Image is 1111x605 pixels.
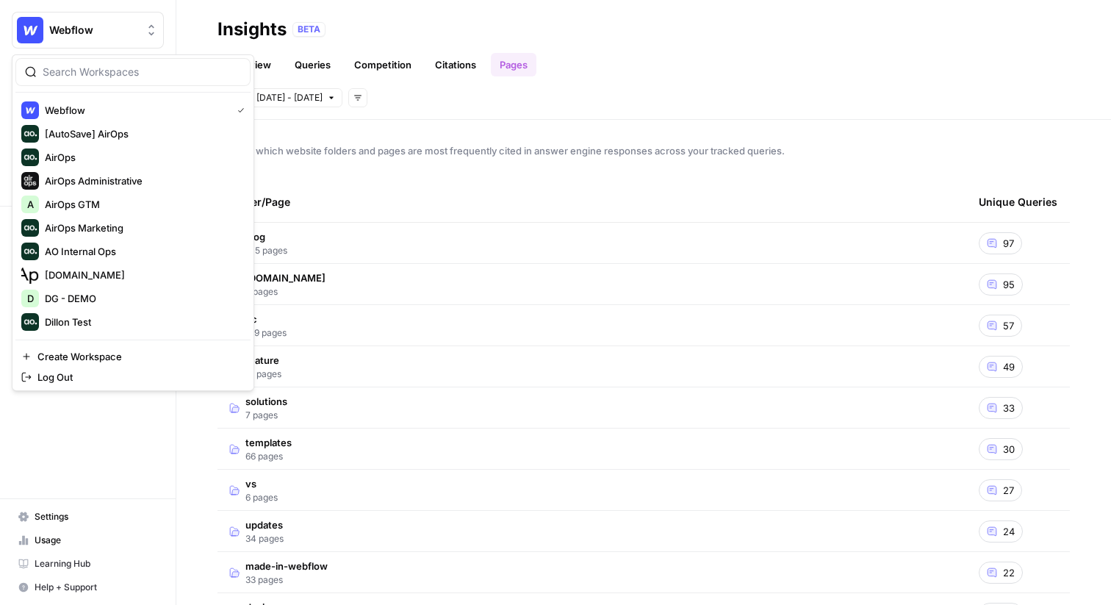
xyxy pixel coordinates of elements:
[245,394,287,409] span: solutions
[21,101,39,119] img: Webflow Logo
[245,532,284,545] span: 34 pages
[21,219,39,237] img: AirOps Marketing Logo
[1003,401,1015,415] span: 33
[15,367,251,387] a: Log Out
[45,173,239,188] span: AirOps Administrative
[1003,277,1015,292] span: 95
[37,349,239,364] span: Create Workspace
[35,581,157,594] span: Help + Support
[250,88,342,107] button: [DATE] - [DATE]
[49,23,138,37] span: Webflow
[217,53,280,76] a: Overview
[45,315,239,329] span: Dillon Test
[35,510,157,523] span: Settings
[1003,359,1015,374] span: 49
[45,197,239,212] span: AirOps GTM
[256,91,323,104] span: [DATE] - [DATE]
[245,559,328,573] span: made-in-webflow
[245,476,278,491] span: vs
[245,326,287,340] span: 139 pages
[292,22,326,37] div: BETA
[245,244,287,257] span: 105 pages
[45,126,239,141] span: [AutoSave] AirOps
[426,53,485,76] a: Citations
[245,229,287,244] span: blog
[35,557,157,570] span: Learning Hub
[12,576,164,599] button: Help + Support
[245,368,281,381] span: 16 pages
[1003,442,1015,457] span: 30
[27,291,34,306] span: D
[21,266,39,284] img: Apollo.io Logo
[217,18,287,41] div: Insights
[245,573,328,587] span: 33 pages
[12,552,164,576] a: Learning Hub
[245,491,278,504] span: 6 pages
[245,312,287,326] span: hc
[229,182,955,222] div: Folder/Page
[1003,236,1014,251] span: 97
[345,53,420,76] a: Competition
[21,148,39,166] img: AirOps Logo
[245,450,292,463] span: 66 pages
[37,370,239,384] span: Log Out
[27,197,34,212] span: A
[12,529,164,552] a: Usage
[1003,524,1015,539] span: 24
[45,103,226,118] span: Webflow
[245,409,287,422] span: 7 pages
[245,271,326,285] span: [DOMAIN_NAME]
[245,435,292,450] span: templates
[45,221,239,235] span: AirOps Marketing
[12,12,164,49] button: Workspace: Webflow
[45,244,239,259] span: AO Internal Ops
[491,53,536,76] a: Pages
[45,150,239,165] span: AirOps
[245,353,281,368] span: feature
[286,53,339,76] a: Queries
[1003,318,1014,333] span: 57
[245,285,326,298] span: 2 pages
[12,54,254,391] div: Workspace: Webflow
[35,534,157,547] span: Usage
[217,143,1070,158] span: Analyze which website folders and pages are most frequently cited in answer engine responses acro...
[245,518,284,532] span: updates
[21,172,39,190] img: AirOps Administrative Logo
[21,243,39,260] img: AO Internal Ops Logo
[15,346,251,367] a: Create Workspace
[12,505,164,529] a: Settings
[21,313,39,331] img: Dillon Test Logo
[21,125,39,143] img: [AutoSave] AirOps Logo
[17,17,43,43] img: Webflow Logo
[45,291,239,306] span: DG - DEMO
[43,65,241,79] input: Search Workspaces
[979,182,1057,222] div: Unique Queries
[45,268,239,282] span: [DOMAIN_NAME]
[1003,483,1014,498] span: 27
[1003,565,1015,580] span: 22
